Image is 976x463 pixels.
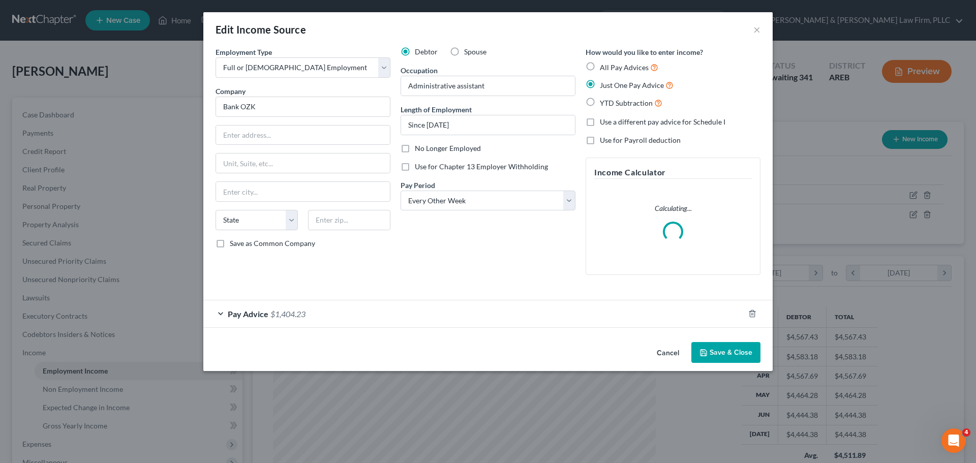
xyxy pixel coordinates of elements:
[594,166,752,179] h5: Income Calculator
[401,115,575,135] input: ex: 2 years
[216,22,306,37] div: Edit Income Source
[216,48,272,56] span: Employment Type
[228,309,268,319] span: Pay Advice
[401,65,438,76] label: Occupation
[401,104,472,115] label: Length of Employment
[216,153,390,173] input: Unit, Suite, etc...
[415,144,481,152] span: No Longer Employed
[600,136,681,144] span: Use for Payroll deduction
[600,117,725,126] span: Use a different pay advice for Schedule I
[415,47,438,56] span: Debtor
[600,63,649,72] span: All Pay Advices
[308,210,390,230] input: Enter zip...
[270,309,306,319] span: $1,404.23
[941,428,966,453] iframe: Intercom live chat
[594,203,752,213] p: Calculating...
[600,99,653,107] span: YTD Subtraction
[216,87,246,96] span: Company
[649,343,687,363] button: Cancel
[600,81,664,89] span: Just One Pay Advice
[753,23,760,36] button: ×
[230,239,315,248] span: Save as Common Company
[216,126,390,145] input: Enter address...
[962,428,970,437] span: 4
[216,97,390,117] input: Search company by name...
[586,47,703,57] label: How would you like to enter income?
[401,76,575,96] input: --
[401,181,435,190] span: Pay Period
[464,47,486,56] span: Spouse
[415,162,548,171] span: Use for Chapter 13 Employer Withholding
[216,182,390,201] input: Enter city...
[691,342,760,363] button: Save & Close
